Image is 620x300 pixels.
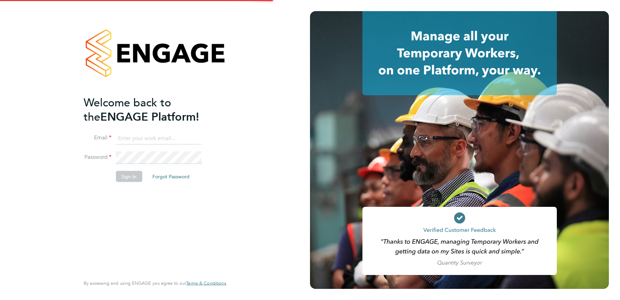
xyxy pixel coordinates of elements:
[84,96,171,123] span: Welcome back to the
[186,281,226,286] a: Terms & Conditions
[147,171,195,182] button: Forgot Password
[84,154,111,161] label: Password
[116,132,201,145] input: Enter your work email...
[84,95,219,124] h2: ENGAGE Platform!
[116,171,142,182] button: Sign In
[84,280,226,286] span: By accessing and using ENGAGE you agree to our
[84,134,111,141] label: Email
